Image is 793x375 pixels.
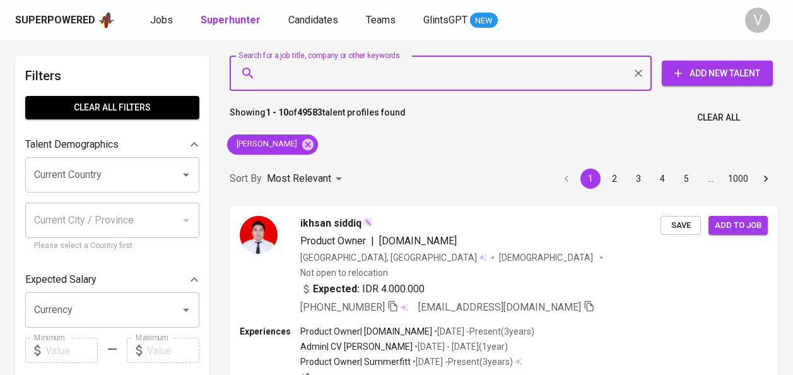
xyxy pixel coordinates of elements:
[201,13,263,28] a: Superhunter
[177,166,195,184] button: Open
[25,267,199,292] div: Expected Salary
[418,301,581,313] span: [EMAIL_ADDRESS][DOMAIN_NAME]
[25,132,199,157] div: Talent Demographics
[676,169,696,189] button: Go to page 5
[45,338,98,363] input: Value
[700,172,720,185] div: …
[470,15,498,27] span: NEW
[662,61,773,86] button: Add New Talent
[555,169,778,189] nav: pagination navigation
[25,137,119,152] p: Talent Demographics
[288,14,338,26] span: Candidates
[423,13,498,28] a: GlintsGPT NEW
[288,13,341,28] a: Candidates
[667,218,695,233] span: Save
[692,106,745,129] button: Clear All
[661,216,701,235] button: Save
[300,325,432,338] p: Product Owner | [DOMAIN_NAME]
[580,169,601,189] button: page 1
[366,13,398,28] a: Teams
[300,251,486,264] div: [GEOGRAPHIC_DATA], [GEOGRAPHIC_DATA]
[98,11,115,30] img: app logo
[300,340,413,353] p: Admin | CV [PERSON_NAME]
[266,107,288,117] b: 1 - 10
[25,96,199,119] button: Clear All filters
[297,107,322,117] b: 49583
[300,282,425,297] div: IDR 4.000.000
[240,325,300,338] p: Experiences
[413,340,508,353] p: • [DATE] - [DATE] ( 1 year )
[630,64,647,82] button: Clear
[499,251,595,264] span: [DEMOGRAPHIC_DATA]
[300,301,385,313] span: [PHONE_NUMBER]
[34,240,191,253] p: Please select a Country first
[708,216,768,235] button: Add to job
[230,171,262,186] p: Sort By
[227,138,305,150] span: [PERSON_NAME]
[15,11,115,30] a: Superpoweredapp logo
[25,66,199,86] h6: Filters
[35,100,189,116] span: Clear All filters
[300,355,411,368] p: Product Owner | Summerfitt
[672,66,763,81] span: Add New Talent
[300,216,361,231] span: ikhsan siddiq
[411,355,513,368] p: • [DATE] - Present ( 3 years )
[379,235,457,247] span: [DOMAIN_NAME]
[715,218,761,233] span: Add to job
[25,272,97,287] p: Expected Salary
[15,13,95,28] div: Superpowered
[240,216,278,254] img: 2dd8b921e9069deaeb4982854cddf775.jpg
[177,301,195,319] button: Open
[300,235,366,247] span: Product Owner
[628,169,649,189] button: Go to page 3
[363,217,373,227] img: magic_wand.svg
[371,234,374,249] span: |
[150,13,175,28] a: Jobs
[147,338,199,363] input: Value
[267,167,346,191] div: Most Relevant
[366,14,396,26] span: Teams
[745,8,770,33] div: V
[423,14,467,26] span: GlintsGPT
[604,169,625,189] button: Go to page 2
[724,169,752,189] button: Go to page 1000
[267,171,331,186] p: Most Relevant
[201,14,261,26] b: Superhunter
[300,266,388,279] p: Not open to relocation
[697,110,740,126] span: Clear All
[652,169,673,189] button: Go to page 4
[313,282,360,297] b: Expected:
[150,14,173,26] span: Jobs
[432,325,534,338] p: • [DATE] - Present ( 3 years )
[756,169,776,189] button: Go to next page
[230,106,406,129] p: Showing of talent profiles found
[227,134,318,155] div: [PERSON_NAME]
